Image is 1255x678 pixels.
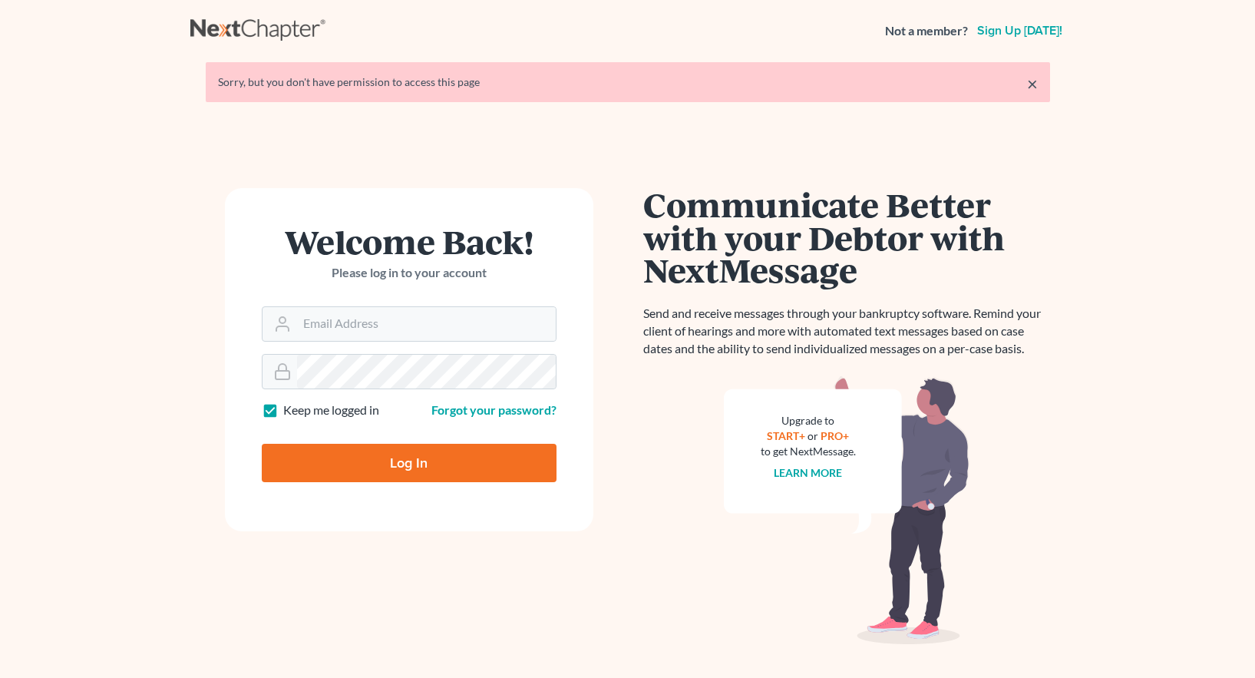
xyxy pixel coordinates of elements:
a: × [1027,74,1038,93]
a: Learn more [774,466,842,479]
input: Log In [262,444,556,482]
p: Please log in to your account [262,264,556,282]
input: Email Address [297,307,556,341]
h1: Welcome Back! [262,225,556,258]
h1: Communicate Better with your Debtor with NextMessage [643,188,1050,286]
strong: Not a member? [885,22,968,40]
a: PRO+ [821,429,849,442]
p: Send and receive messages through your bankruptcy software. Remind your client of hearings and mo... [643,305,1050,358]
label: Keep me logged in [283,402,379,419]
div: to get NextMessage. [761,444,856,459]
span: or [807,429,818,442]
a: Sign up [DATE]! [974,25,1065,37]
img: nextmessage_bg-59042aed3d76b12b5cd301f8e5b87938c9018125f34e5fa2b7a6b67550977c72.svg [724,376,969,645]
div: Sorry, but you don't have permission to access this page [218,74,1038,90]
a: START+ [767,429,805,442]
div: Upgrade to [761,413,856,428]
a: Forgot your password? [431,402,556,417]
